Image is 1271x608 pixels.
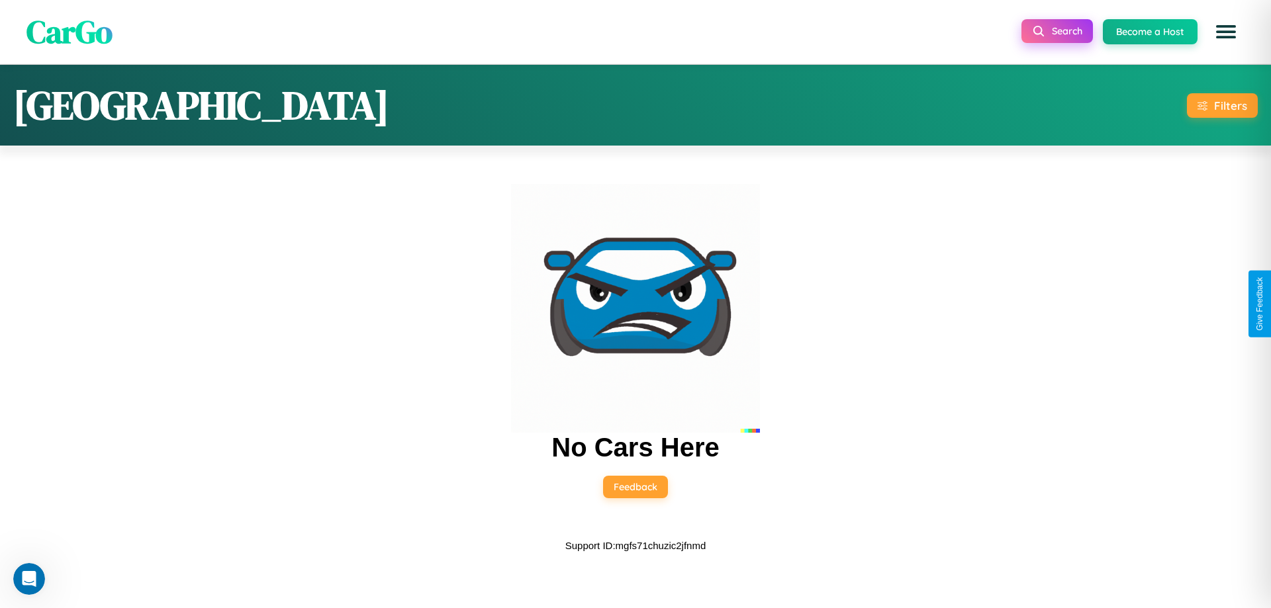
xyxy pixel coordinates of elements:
button: Feedback [603,476,668,498]
h2: No Cars Here [551,433,719,462]
h1: [GEOGRAPHIC_DATA] [13,78,389,132]
iframe: Intercom live chat [13,563,45,595]
span: Search [1052,25,1082,37]
span: CarGo [26,10,113,54]
button: Become a Host [1103,19,1198,44]
div: Give Feedback [1255,277,1264,331]
img: car [511,184,760,433]
div: Filters [1214,99,1247,112]
button: Search [1021,19,1093,43]
button: Filters [1187,93,1258,118]
p: Support ID: mgfs71chuzic2jfnmd [565,537,706,554]
button: Open menu [1207,13,1245,50]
